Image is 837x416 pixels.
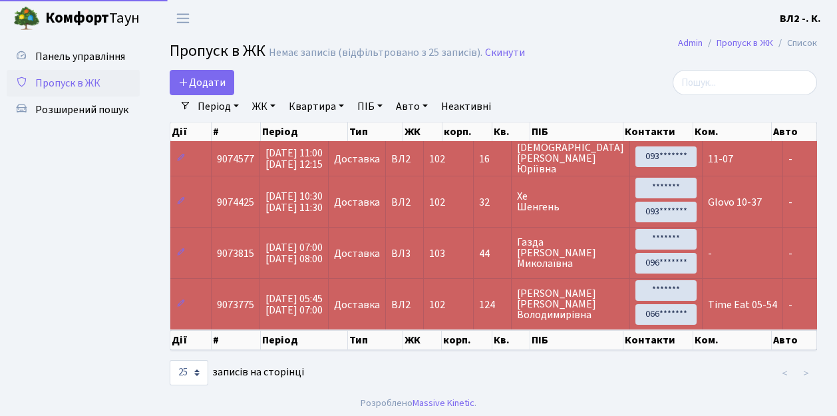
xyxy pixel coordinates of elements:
th: ПІБ [530,122,623,141]
th: ЖК [403,122,442,141]
img: logo.png [13,5,40,32]
th: Період [261,330,347,350]
th: Авто [772,122,817,141]
th: Тип [348,330,404,350]
span: 102 [429,152,445,166]
a: Неактивні [436,95,496,118]
th: # [212,122,261,141]
span: ВЛ2 [391,300,418,310]
span: - [788,152,792,166]
a: ПІБ [352,95,388,118]
a: Період [192,95,244,118]
span: [DEMOGRAPHIC_DATA] [PERSON_NAME] Юріївна [517,142,624,174]
span: - [788,195,792,210]
a: Панель управління [7,43,140,70]
span: Хе Шенгень [517,191,624,212]
input: Пошук... [673,70,817,95]
label: записів на сторінці [170,360,304,385]
span: [DATE] 05:45 [DATE] 07:00 [265,292,323,317]
th: Контакти [623,330,693,350]
th: Контакти [623,122,693,141]
span: 102 [429,195,445,210]
span: 9073775 [217,298,254,312]
a: Розширений пошук [7,97,140,123]
b: ВЛ2 -. К. [780,11,821,26]
span: Газда [PERSON_NAME] Миколаївна [517,237,624,269]
span: 124 [479,300,506,310]
th: Ком. [693,330,772,350]
a: Скинути [485,47,525,59]
span: 32 [479,197,506,208]
span: 102 [429,298,445,312]
th: корп. [442,122,492,141]
th: Авто [772,330,817,350]
a: Admin [678,36,703,50]
span: - [788,298,792,312]
b: Комфорт [45,7,109,29]
span: - [708,246,712,261]
button: Переключити навігацію [166,7,200,29]
li: Список [773,36,817,51]
span: - [788,246,792,261]
span: Пропуск в ЖК [170,39,265,63]
th: Кв. [492,330,530,350]
a: ВЛ2 -. К. [780,11,821,27]
a: Авто [391,95,433,118]
span: 16 [479,154,506,164]
th: Дії [170,122,212,141]
a: ЖК [247,95,281,118]
th: Період [261,122,347,141]
a: Пропуск в ЖК [717,36,773,50]
th: Тип [348,122,404,141]
span: ВЛ3 [391,248,418,259]
span: 9074425 [217,195,254,210]
nav: breadcrumb [658,29,837,57]
th: ЖК [403,330,442,350]
span: [DATE] 11:00 [DATE] 12:15 [265,146,323,172]
span: Додати [178,75,226,90]
span: Доставка [334,154,380,164]
span: Доставка [334,248,380,259]
span: 103 [429,246,445,261]
span: Доставка [334,300,380,310]
th: Дії [170,330,212,350]
span: [PERSON_NAME] [PERSON_NAME] Володимирівна [517,288,624,320]
th: Кв. [492,122,530,141]
div: Немає записів (відфільтровано з 25 записів). [269,47,482,59]
th: корп. [442,330,492,350]
span: 44 [479,248,506,259]
span: 9073815 [217,246,254,261]
span: Таун [45,7,140,30]
a: Квартира [283,95,349,118]
span: Панель управління [35,49,125,64]
a: Massive Kinetic [413,396,474,410]
span: 11-07 [708,152,733,166]
span: Доставка [334,197,380,208]
span: Розширений пошук [35,103,128,117]
span: ВЛ2 [391,154,418,164]
span: Time Eat 05-54 [708,298,777,312]
span: [DATE] 10:30 [DATE] 11:30 [265,189,323,215]
span: [DATE] 07:00 [DATE] 08:00 [265,240,323,266]
select: записів на сторінці [170,360,208,385]
div: Розроблено . [361,396,476,411]
a: Додати [170,70,234,95]
span: Пропуск в ЖК [35,76,100,91]
th: ПІБ [530,330,623,350]
span: Glovo 10-37 [708,195,762,210]
span: 9074577 [217,152,254,166]
th: Ком. [693,122,772,141]
span: ВЛ2 [391,197,418,208]
th: # [212,330,261,350]
a: Пропуск в ЖК [7,70,140,97]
